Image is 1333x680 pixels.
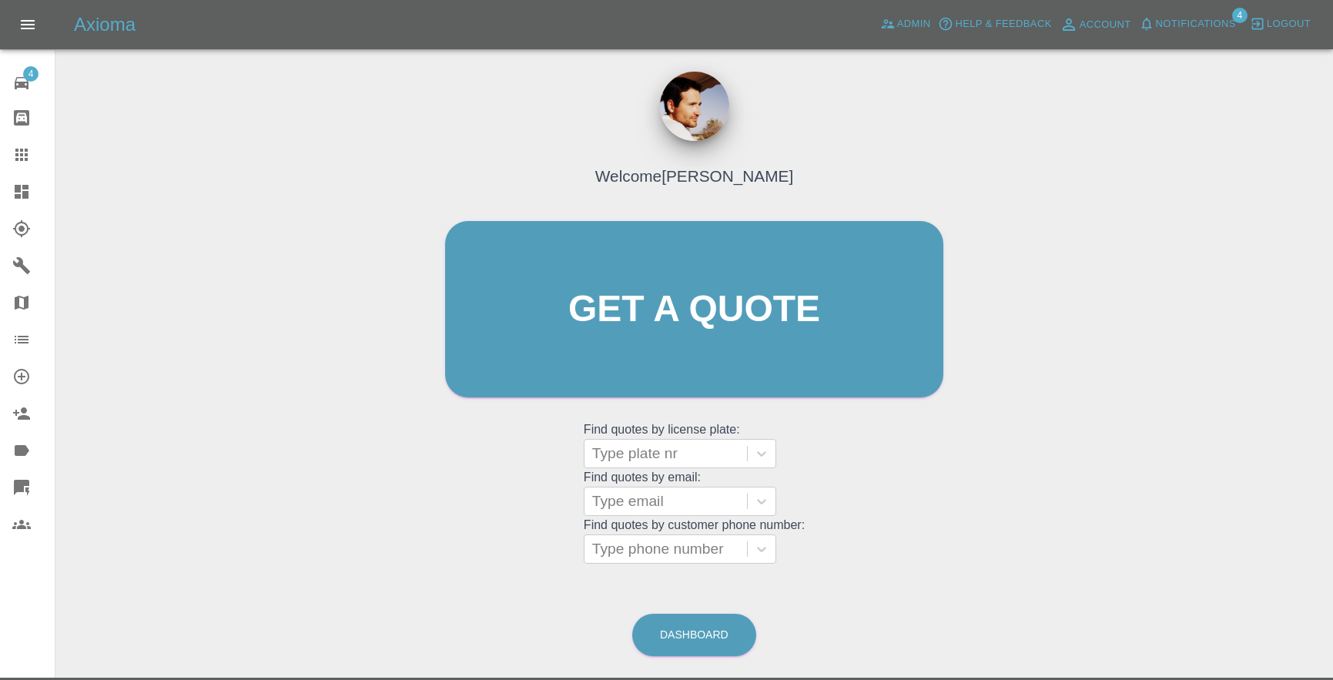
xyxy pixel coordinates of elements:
button: Notifications [1135,12,1240,36]
a: Dashboard [632,614,756,656]
grid: Find quotes by customer phone number: [584,518,805,564]
h4: Welcome [PERSON_NAME] [595,164,793,188]
button: Logout [1246,12,1315,36]
a: Admin [876,12,935,36]
span: Admin [897,15,931,33]
span: Help & Feedback [955,15,1051,33]
grid: Find quotes by license plate: [584,423,805,468]
grid: Find quotes by email: [584,471,805,516]
h5: Axioma [74,12,136,37]
span: Logout [1267,15,1311,33]
span: 4 [23,66,39,82]
img: ... [660,72,729,141]
span: Account [1080,16,1131,34]
span: 4 [1232,8,1248,23]
a: Get a quote [445,221,943,397]
a: Account [1056,12,1135,37]
button: Help & Feedback [934,12,1055,36]
span: Notifications [1156,15,1236,33]
button: Open drawer [9,6,46,43]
